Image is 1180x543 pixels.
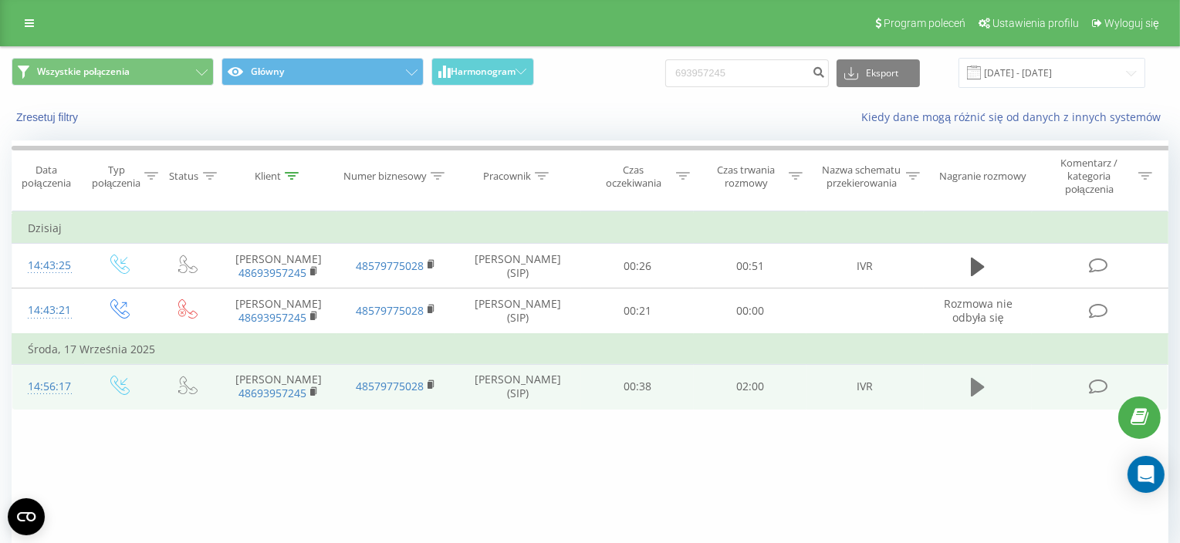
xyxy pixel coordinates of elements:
td: [PERSON_NAME] (SIP) [455,244,581,288]
button: Wszystkie połączenia [12,58,214,86]
div: Status [170,170,199,183]
td: [PERSON_NAME] (SIP) [455,288,581,334]
div: Numer biznesowy [343,170,427,183]
div: 14:43:25 [28,251,69,281]
span: Harmonogram [451,66,516,77]
td: [PERSON_NAME] [220,288,337,334]
td: 00:21 [581,288,694,334]
div: Data połączenia [12,164,80,190]
div: Nazwa schematu przekierowania [820,164,902,190]
td: [PERSON_NAME] [220,244,337,288]
a: 48693957245 [238,310,306,325]
td: 00:00 [694,288,806,334]
button: Eksport [837,59,920,87]
button: Open CMP widget [8,498,45,535]
td: [PERSON_NAME] (SIP) [455,364,581,409]
a: 48579775028 [356,303,424,318]
div: Klient [255,170,281,183]
span: Program poleceń [884,17,965,29]
td: IVR [806,244,924,288]
div: Nagranie rozmowy [940,170,1027,183]
div: Czas oczekiwania [595,164,672,190]
span: Wyloguj się [1104,17,1159,29]
a: 48693957245 [238,265,306,280]
td: 00:51 [694,244,806,288]
div: Komentarz / kategoria połączenia [1044,157,1134,196]
span: Rozmowa nie odbyła się [944,296,1013,325]
div: Czas trwania rozmowy [708,164,785,190]
div: Pracownik [483,170,531,183]
div: 14:43:21 [28,295,69,325]
div: 14:56:17 [28,372,69,402]
td: Środa, 17 Września 2025 [12,334,1168,365]
td: 00:26 [581,244,694,288]
a: 48579775028 [356,379,424,393]
span: Ustawienia profilu [992,17,1079,29]
td: 00:38 [581,364,694,409]
a: 48693957245 [238,386,306,400]
button: Harmonogram [431,58,534,86]
div: Typ połączenia [92,164,140,190]
a: Kiedy dane mogą różnić się od danych z innych systemów [861,110,1168,124]
button: Zresetuj filtry [12,110,86,124]
td: 02:00 [694,364,806,409]
button: Główny [221,58,424,86]
td: Dzisiaj [12,213,1168,244]
span: Wszystkie połączenia [37,66,130,78]
td: IVR [806,364,924,409]
div: Open Intercom Messenger [1128,456,1165,493]
a: 48579775028 [356,258,424,273]
input: Wyszukiwanie według numeru [665,59,829,87]
td: [PERSON_NAME] [220,364,337,409]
